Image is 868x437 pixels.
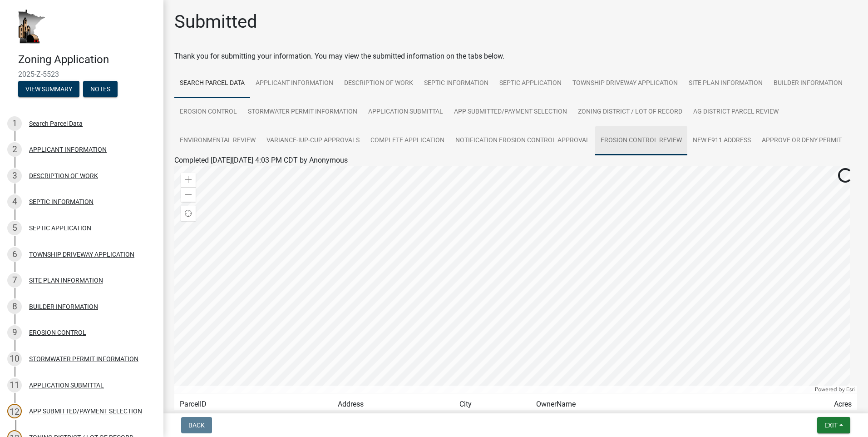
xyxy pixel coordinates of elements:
a: APPROVE OR DENY PERMIT [756,126,847,155]
button: Back [181,417,212,433]
div: SEPTIC APPLICATION [29,225,91,231]
a: AG DISTRICT PARCEL REVIEW [688,98,784,127]
div: 2 [7,142,22,157]
div: Search Parcel Data [29,120,83,127]
div: Zoom in [181,173,196,187]
a: APP SUBMITTED/PAYMENT SELECTION [449,98,572,127]
div: APP SUBMITTED/PAYMENT SELECTION [29,408,142,414]
div: 11 [7,378,22,392]
div: 3 [7,169,22,183]
div: 5 [7,221,22,235]
div: APPLICANT INFORMATION [29,146,107,153]
span: 2025-Z-5523 [18,70,145,79]
div: 10 [7,352,22,366]
td: Acres [747,393,857,416]
div: 9 [7,325,22,340]
button: View Summary [18,81,79,97]
div: 7 [7,273,22,288]
div: SEPTIC INFORMATION [29,199,94,205]
td: OwnerName [531,393,747,416]
div: STORMWATER PERMIT INFORMATION [29,356,138,362]
div: BUILDER INFORMATION [29,303,98,310]
div: 12 [7,404,22,418]
a: NEW E911 ADDRESS [687,126,756,155]
a: APPLICANT INFORMATION [250,69,339,98]
div: 1 [7,116,22,131]
a: DESCRIPTION OF WORK [339,69,419,98]
a: VARIANCE-IUP-CUP APPROVALS [261,126,365,155]
td: ParcelID [174,393,332,416]
a: COMPLETE APPLICATION [365,126,450,155]
div: Find my location [181,206,196,221]
a: EROSION CONTROL [174,98,242,127]
div: 4 [7,194,22,209]
td: Address [332,393,454,416]
td: City [454,393,531,416]
div: SITE PLAN INFORMATION [29,277,103,283]
a: ZONING DISTRICT / LOT OF RECORD [572,98,688,127]
a: APPLICATION SUBMITTAL [363,98,449,127]
img: Houston County, Minnesota [18,10,45,44]
div: EROSION CONTROL [29,329,86,336]
a: STORMWATER PERMIT INFORMATION [242,98,363,127]
h4: Zoning Application [18,53,156,66]
a: BUILDER INFORMATION [768,69,848,98]
button: Exit [817,417,850,433]
wm-modal-confirm: Notes [83,86,118,93]
div: Zoom out [181,187,196,202]
div: 6 [7,247,22,262]
a: ENVIRONMENTAL REVIEW [174,126,261,155]
a: SEPTIC APPLICATION [494,69,567,98]
div: Powered by [813,386,857,393]
a: TOWNSHIP DRIVEWAY APPLICATION [567,69,683,98]
span: Exit [824,422,838,429]
div: TOWNSHIP DRIVEWAY APPLICATION [29,251,134,258]
a: EROSION CONTROL REVIEW [595,126,687,155]
div: Thank you for submitting your information. You may view the submitted information on the tabs below. [174,51,857,62]
div: 8 [7,299,22,314]
div: APPLICATION SUBMITTAL [29,382,104,388]
div: DESCRIPTION OF WORK [29,173,98,179]
a: Search Parcel Data [174,69,250,98]
a: SEPTIC INFORMATION [419,69,494,98]
span: Back [188,422,205,429]
a: Esri [846,386,855,392]
a: SITE PLAN INFORMATION [683,69,768,98]
span: Completed [DATE][DATE] 4:03 PM CDT by Anonymous [174,156,348,164]
wm-modal-confirm: Summary [18,86,79,93]
a: NOTIFICATION EROSION CONTROL APPROVAL [450,126,595,155]
button: Notes [83,81,118,97]
h1: Submitted [174,11,257,33]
